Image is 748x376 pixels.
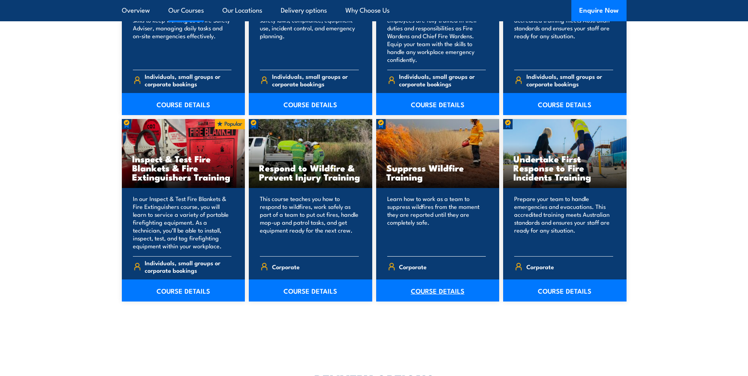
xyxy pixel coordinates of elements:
a: COURSE DETAILS [122,93,245,115]
a: COURSE DETAILS [249,279,372,302]
h3: Suppress Wildfire Training [386,163,489,181]
span: Corporate [399,261,427,273]
h3: Undertake First Response to Fire Incidents Training [513,154,616,181]
p: This course teaches you how to respond to wildfires, work safely as part of a team to put out fir... [260,195,359,250]
h3: Respond to Wildfire & Prevent Injury Training [259,163,362,181]
a: COURSE DETAILS [122,279,245,302]
a: COURSE DETAILS [249,93,372,115]
a: COURSE DETAILS [376,279,500,302]
a: COURSE DETAILS [376,93,500,115]
span: Corporate [272,261,300,273]
span: Individuals, small groups or corporate bookings [145,259,231,274]
a: COURSE DETAILS [503,279,627,302]
p: Prepare your team to handle emergencies and evacuations. This accredited training meets Australia... [514,0,613,63]
h3: Inspect & Test Fire Blankets & Fire Extinguishers Training [132,154,235,181]
span: Corporate [526,261,554,273]
p: Prepare your team to handle emergencies and evacuations. This accredited training meets Australia... [514,195,613,250]
p: Our Fire Safety Adviser re-certification course gives you the skills to keep working as a Fire Sa... [133,0,232,63]
p: Learn how to work as a team to suppress wildfires from the moment they are reported until they ar... [387,195,486,250]
span: Individuals, small groups or corporate bookings [145,73,231,87]
p: In our Inspect & Test Fire Blankets & Fire Extinguishers course, you will learn to service a vari... [133,195,232,250]
p: Our Fire Warden and Chief Fire Warden course ensures that your employees are fully trained in the... [387,0,486,63]
p: NSW Fire Safety Officer training for health sector staff, covering fire safety laws, compliance, ... [260,0,359,63]
span: Individuals, small groups or corporate bookings [526,73,613,87]
span: Individuals, small groups or corporate bookings [399,73,486,87]
a: COURSE DETAILS [503,93,627,115]
span: Individuals, small groups or corporate bookings [272,73,359,87]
